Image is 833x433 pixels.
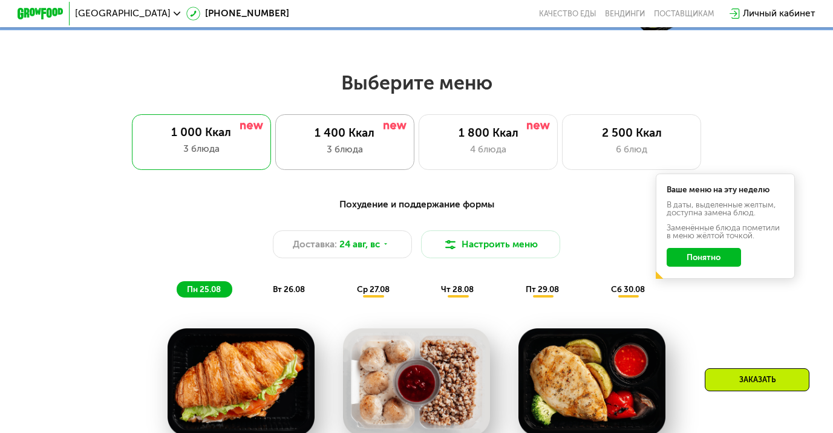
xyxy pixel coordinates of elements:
[575,126,689,140] div: 2 500 Ккал
[441,284,474,294] span: чт 28.08
[526,284,559,294] span: пт 29.08
[667,201,785,217] div: В даты, выделенные желтым, доступна замена блюд.
[705,368,809,391] div: Заказать
[143,126,259,140] div: 1 000 Ккал
[287,126,402,140] div: 1 400 Ккал
[667,248,741,267] button: Понятно
[575,143,689,157] div: 6 блюд
[293,238,337,252] span: Доставка:
[357,284,390,294] span: ср 27.08
[186,7,289,21] a: [PHONE_NUMBER]
[539,9,596,18] a: Качество еды
[143,142,259,156] div: 3 блюда
[273,284,305,294] span: вт 26.08
[431,143,545,157] div: 4 блюда
[287,143,402,157] div: 3 блюда
[339,238,380,252] span: 24 авг, вс
[743,7,815,21] div: Личный кабинет
[187,284,221,294] span: пн 25.08
[667,186,785,194] div: Ваше меню на эту неделю
[605,9,645,18] a: Вендинги
[37,71,796,95] h2: Выберите меню
[431,126,545,140] div: 1 800 Ккал
[654,9,714,18] div: поставщикам
[421,230,560,258] button: Настроить меню
[667,224,785,240] div: Заменённые блюда пометили в меню жёлтой точкой.
[74,198,759,212] div: Похудение и поддержание формы
[75,9,171,18] span: [GEOGRAPHIC_DATA]
[611,284,645,294] span: сб 30.08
